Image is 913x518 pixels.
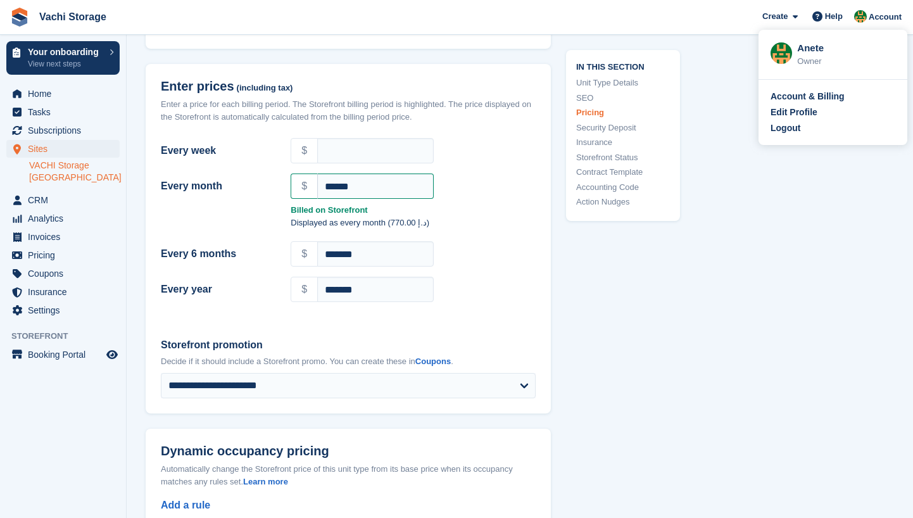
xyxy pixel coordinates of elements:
a: VACHI Storage [GEOGRAPHIC_DATA] [29,160,120,184]
a: menu [6,283,120,301]
div: Enter a price for each billing period. The Storefront billing period is highlighted. The price di... [161,98,536,123]
p: Displayed as every month (770.00 د.إ) [291,217,536,229]
a: menu [6,228,120,246]
span: Tasks [28,103,104,121]
p: View next steps [28,58,103,70]
span: Account [869,11,902,23]
span: Dynamic occupancy pricing [161,444,329,458]
a: menu [6,346,120,363]
a: Coupons [415,357,451,366]
label: Storefront promotion [161,338,536,353]
div: Automatically change the Storefront price of this unit type from its base price when its occupanc... [161,463,536,488]
a: Account & Billing [771,90,895,103]
p: Decide if it should include a Storefront promo. You can create these in . [161,355,536,368]
a: Edit Profile [771,106,895,119]
span: Analytics [28,210,104,227]
span: Enter prices [161,79,234,94]
label: Every month [161,179,275,194]
a: Storefront Status [576,151,670,163]
span: Booking Portal [28,346,104,363]
span: Create [762,10,788,23]
strong: Billed on Storefront [291,204,536,217]
a: menu [6,122,120,139]
img: stora-icon-8386f47178a22dfd0bd8f6a31ec36ba5ce8667c1dd55bd0f319d3a0aa187defe.svg [10,8,29,27]
span: Coupons [28,265,104,282]
span: In this section [576,60,670,72]
span: Sites [28,140,104,158]
span: Insurance [28,283,104,301]
span: CRM [28,191,104,209]
span: Invoices [28,228,104,246]
p: Your onboarding [28,47,103,56]
div: Edit Profile [771,106,817,119]
a: Accounting Code [576,180,670,193]
img: Anete [854,10,867,23]
div: Owner [797,55,895,68]
a: Your onboarding View next steps [6,41,120,75]
a: menu [6,246,120,264]
a: Security Deposit [576,121,670,134]
div: Anete [797,41,895,53]
a: Pricing [576,106,670,119]
span: (including tax) [237,84,293,93]
a: menu [6,103,120,121]
label: Every 6 months [161,246,275,262]
a: menu [6,140,120,158]
span: Help [825,10,843,23]
a: SEO [576,91,670,104]
a: menu [6,301,120,319]
a: Learn more [243,477,288,486]
a: Logout [771,122,895,135]
span: Settings [28,301,104,319]
a: Unit Type Details [576,77,670,89]
a: Insurance [576,136,670,149]
div: Account & Billing [771,90,845,103]
img: Anete [771,42,792,64]
a: Action Nudges [576,196,670,208]
a: Vachi Storage [34,6,111,27]
a: menu [6,265,120,282]
div: Logout [771,122,800,135]
span: Storefront [11,330,126,343]
a: menu [6,210,120,227]
a: Preview store [104,347,120,362]
span: Pricing [28,246,104,264]
a: Add a rule [161,500,210,510]
label: Every year [161,282,275,297]
span: Subscriptions [28,122,104,139]
span: Home [28,85,104,103]
a: menu [6,85,120,103]
label: Every week [161,143,275,158]
a: menu [6,191,120,209]
a: Contract Template [576,166,670,179]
